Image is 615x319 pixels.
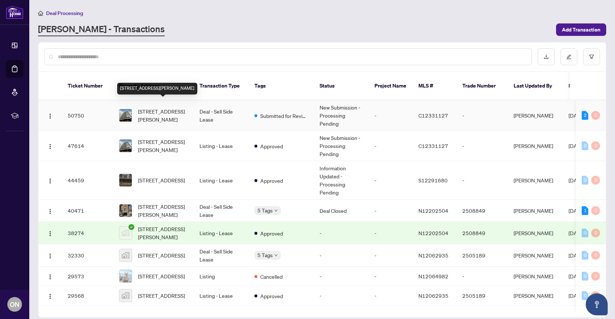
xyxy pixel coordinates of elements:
[314,161,369,200] td: Information Updated - Processing Pending
[44,249,56,261] button: Logo
[260,272,283,281] span: Cancelled
[62,244,113,267] td: 32330
[274,209,278,212] span: down
[591,141,600,150] div: 0
[569,273,585,279] span: [DATE]
[194,131,249,161] td: Listing - Lease
[44,140,56,152] button: Logo
[314,286,369,305] td: -
[582,229,588,237] div: 0
[119,140,132,152] img: thumbnail-img
[569,142,585,149] span: [DATE]
[138,176,185,184] span: [STREET_ADDRESS]
[582,141,588,150] div: 0
[194,222,249,244] td: Listing - Lease
[562,24,600,36] span: Add Transaction
[456,222,508,244] td: 2508849
[456,161,508,200] td: -
[369,222,413,244] td: -
[369,161,413,200] td: -
[569,82,613,90] span: Last Modified Date
[44,270,56,282] button: Logo
[508,161,563,200] td: [PERSON_NAME]
[119,289,132,302] img: thumbnail-img
[556,23,606,36] button: Add Transaction
[194,72,249,100] th: Transaction Type
[138,107,188,123] span: [STREET_ADDRESS][PERSON_NAME]
[119,270,132,282] img: thumbnail-img
[260,229,283,237] span: Approved
[582,176,588,185] div: 0
[62,200,113,222] td: 40471
[314,222,369,244] td: -
[456,72,508,100] th: Trade Number
[62,222,113,244] td: 38274
[260,112,308,120] span: Submitted for Review
[314,131,369,161] td: New Submission - Processing Pending
[569,112,585,119] span: [DATE]
[274,253,278,257] span: down
[119,227,132,239] img: thumbnail-img
[257,206,273,215] span: 5 Tags
[260,177,283,185] span: Approved
[44,110,56,121] button: Logo
[138,272,185,280] span: [STREET_ADDRESS]
[582,111,588,120] div: 2
[591,229,600,237] div: 0
[508,72,563,100] th: Last Updated By
[38,23,165,36] a: [PERSON_NAME] - Transactions
[138,251,185,259] span: [STREET_ADDRESS]
[418,207,448,214] span: N12202504
[582,251,588,260] div: 0
[10,299,19,309] span: ON
[589,54,594,59] span: filter
[260,142,283,150] span: Approved
[508,222,563,244] td: [PERSON_NAME]
[591,176,600,185] div: 0
[38,11,43,16] span: home
[418,252,448,259] span: N12062935
[569,230,585,236] span: [DATE]
[369,100,413,131] td: -
[369,244,413,267] td: -
[47,274,53,280] img: Logo
[128,224,134,230] span: check-circle
[62,286,113,305] td: 29568
[369,200,413,222] td: -
[369,267,413,286] td: -
[138,203,188,219] span: [STREET_ADDRESS][PERSON_NAME]
[47,113,53,119] img: Logo
[591,272,600,281] div: 0
[560,48,577,65] button: edit
[569,252,585,259] span: [DATE]
[508,267,563,286] td: [PERSON_NAME]
[314,267,369,286] td: -
[418,292,448,299] span: N12062935
[456,267,508,286] td: -
[47,178,53,184] img: Logo
[119,174,132,186] img: thumbnail-img
[538,48,555,65] button: download
[314,100,369,131] td: New Submission - Processing Pending
[119,249,132,261] img: thumbnail-img
[117,83,197,94] div: [STREET_ADDRESS][PERSON_NAME]
[62,267,113,286] td: 29573
[194,267,249,286] td: Listing
[138,292,185,300] span: [STREET_ADDRESS]
[591,251,600,260] div: 0
[369,286,413,305] td: -
[44,227,56,239] button: Logo
[582,272,588,281] div: 0
[47,144,53,149] img: Logo
[6,5,23,19] img: logo
[62,161,113,200] td: 44459
[44,174,56,186] button: Logo
[194,100,249,131] td: Deal - Sell Side Lease
[591,291,600,300] div: 0
[194,244,249,267] td: Deal - Sell Side Lease
[314,72,369,100] th: Status
[413,72,456,100] th: MLS #
[119,109,132,122] img: thumbnail-img
[369,72,413,100] th: Project Name
[508,244,563,267] td: [PERSON_NAME]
